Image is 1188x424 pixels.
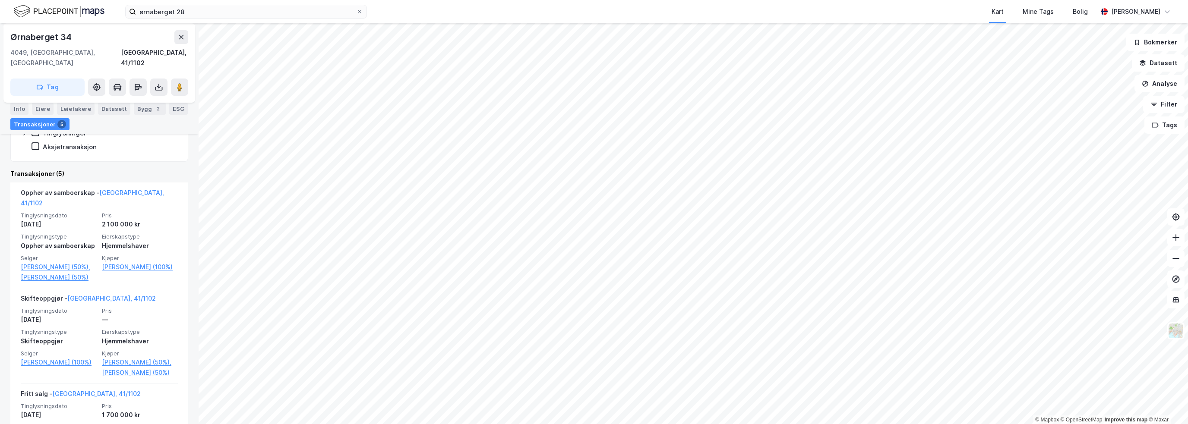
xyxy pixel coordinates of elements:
[136,5,356,18] input: Søk på adresse, matrikkel, gårdeiere, leietakere eller personer
[21,219,97,229] div: [DATE]
[1035,417,1059,423] a: Mapbox
[1061,417,1103,423] a: OpenStreetMap
[57,103,95,115] div: Leietakere
[21,241,97,251] div: Opphør av samboerskap
[102,402,178,410] span: Pris
[102,262,178,272] a: [PERSON_NAME] (100%)
[102,233,178,240] span: Eierskapstype
[1132,54,1185,72] button: Datasett
[1023,6,1054,17] div: Mine Tags
[1145,383,1188,424] div: Kontrollprogram for chat
[14,4,104,19] img: logo.f888ab2527a4732fd821a326f86c7f29.svg
[134,103,166,115] div: Bygg
[169,103,188,115] div: ESG
[1144,116,1185,134] button: Tags
[67,295,156,302] a: [GEOGRAPHIC_DATA], 41/1102
[21,272,97,283] a: [PERSON_NAME] (50%)
[21,336,97,346] div: Skifteoppgjør
[21,293,156,307] div: Skifteoppgjør -
[21,212,97,219] span: Tinglysningsdato
[21,410,97,420] div: [DATE]
[21,314,97,325] div: [DATE]
[1073,6,1088,17] div: Bolig
[102,254,178,262] span: Kjøper
[21,402,97,410] span: Tinglysningsdato
[102,241,178,251] div: Hjemmelshaver
[102,219,178,229] div: 2 100 000 kr
[154,104,162,113] div: 2
[21,254,97,262] span: Selger
[1126,34,1185,51] button: Bokmerker
[1111,6,1160,17] div: [PERSON_NAME]
[1105,417,1147,423] a: Improve this map
[1134,75,1185,92] button: Analyse
[43,143,97,151] div: Aksjetransaksjon
[102,410,178,420] div: 1 700 000 kr
[21,350,97,357] span: Selger
[102,336,178,346] div: Hjemmelshaver
[21,188,178,212] div: Opphør av samboerskap -
[1168,323,1184,339] img: Z
[102,328,178,336] span: Eierskapstype
[1143,96,1185,113] button: Filter
[10,47,121,68] div: 4049, [GEOGRAPHIC_DATA], [GEOGRAPHIC_DATA]
[10,103,28,115] div: Info
[21,357,97,367] a: [PERSON_NAME] (100%)
[10,169,188,179] div: Transaksjoner (5)
[21,233,97,240] span: Tinglysningstype
[102,212,178,219] span: Pris
[992,6,1004,17] div: Kart
[102,367,178,378] a: [PERSON_NAME] (50%)
[21,328,97,336] span: Tinglysningstype
[21,389,141,402] div: Fritt salg -
[32,103,54,115] div: Eiere
[121,47,188,68] div: [GEOGRAPHIC_DATA], 41/1102
[102,307,178,314] span: Pris
[10,30,73,44] div: Ørnaberget 34
[10,79,85,96] button: Tag
[52,390,141,397] a: [GEOGRAPHIC_DATA], 41/1102
[102,350,178,357] span: Kjøper
[21,262,97,272] a: [PERSON_NAME] (50%),
[57,120,66,129] div: 5
[10,118,70,130] div: Transaksjoner
[1145,383,1188,424] iframe: Chat Widget
[98,103,130,115] div: Datasett
[102,314,178,325] div: —
[21,307,97,314] span: Tinglysningsdato
[102,357,178,367] a: [PERSON_NAME] (50%),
